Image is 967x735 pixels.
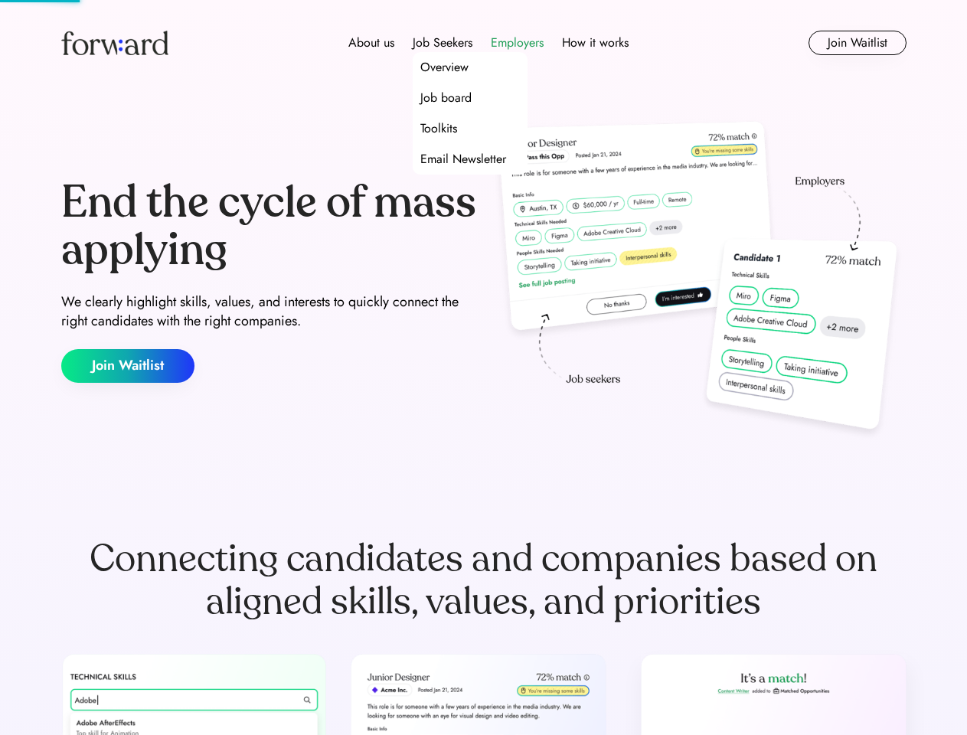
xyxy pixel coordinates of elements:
[413,34,472,52] div: Job Seekers
[61,292,478,331] div: We clearly highlight skills, values, and interests to quickly connect the right candidates with t...
[61,537,907,623] div: Connecting candidates and companies based on aligned skills, values, and priorities
[420,150,506,168] div: Email Newsletter
[562,34,629,52] div: How it works
[61,349,194,383] button: Join Waitlist
[420,58,469,77] div: Overview
[420,119,457,138] div: Toolkits
[61,179,478,273] div: End the cycle of mass applying
[61,31,168,55] img: Forward logo
[348,34,394,52] div: About us
[809,31,907,55] button: Join Waitlist
[491,34,544,52] div: Employers
[490,116,907,446] img: hero-image.png
[420,89,472,107] div: Job board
